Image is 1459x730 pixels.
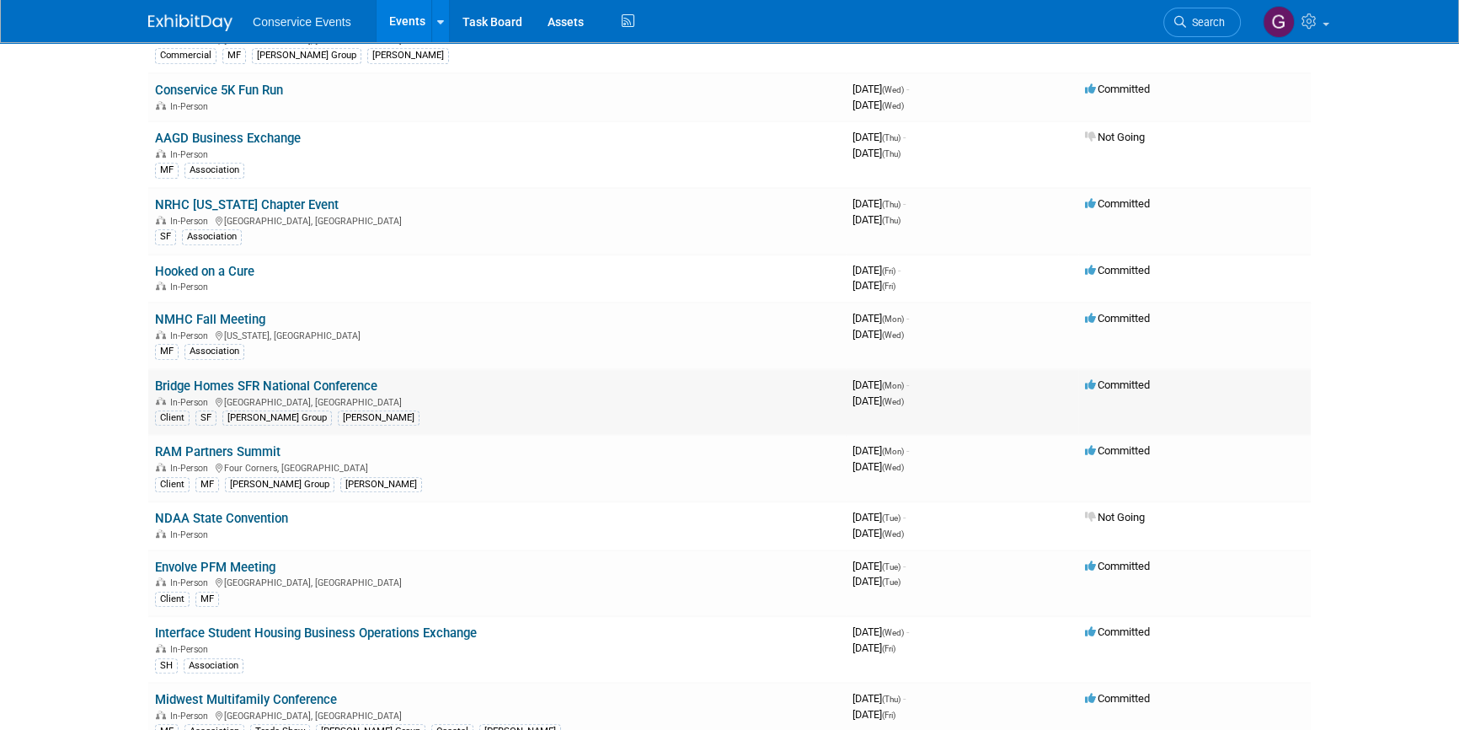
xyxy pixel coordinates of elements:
div: Association [184,163,244,178]
span: Search [1186,16,1225,29]
img: In-Person Event [156,711,166,719]
div: Client [155,411,190,426]
span: (Wed) [882,101,904,110]
span: (Thu) [882,35,901,44]
span: In-Person [170,216,213,227]
span: [DATE] [852,32,901,45]
div: [GEOGRAPHIC_DATA], [GEOGRAPHIC_DATA] [155,575,839,588]
span: Committed [1085,83,1150,95]
div: [PERSON_NAME] [340,477,422,492]
span: [DATE] [852,395,904,407]
img: In-Person Event [156,216,166,224]
span: (Thu) [882,133,901,142]
div: Association [182,229,242,244]
img: Gayle Reese [1263,6,1295,38]
span: Not Going [1085,131,1145,143]
span: Committed [1085,560,1150,572]
span: [DATE] [852,264,901,276]
a: NRHC [US_STATE] Chapter Event [155,197,339,212]
span: In-Person [170,529,213,540]
div: [GEOGRAPHIC_DATA], [GEOGRAPHIC_DATA] [155,213,839,227]
span: [DATE] [852,378,909,391]
a: Conservice 5K Fun Run [155,83,283,98]
div: SF [155,229,176,244]
div: MF [222,48,246,63]
span: - [903,197,906,210]
span: In-Person [170,149,213,160]
span: (Mon) [882,314,904,324]
div: SH [155,658,178,674]
span: Committed [1085,692,1150,705]
a: Bridge Homes SFR National Conference [155,378,377,394]
div: [PERSON_NAME] Group [222,411,332,426]
span: [DATE] [852,527,904,539]
div: Association [184,344,244,359]
span: In-Person [170,101,213,112]
div: Client [155,592,190,607]
span: - [903,692,906,705]
span: [DATE] [852,99,904,111]
span: - [906,312,909,325]
span: [DATE] [852,575,901,588]
span: [DATE] [852,131,906,143]
span: - [903,131,906,143]
span: In-Person [170,282,213,293]
span: Committed [1085,378,1150,391]
span: (Fri) [882,282,895,291]
span: [DATE] [852,511,906,523]
div: MF [195,477,219,492]
span: Conservice Events [253,15,351,29]
span: Committed [1085,264,1150,276]
div: Commercial [155,48,216,63]
span: (Fri) [882,266,895,276]
span: - [903,560,906,572]
span: (Tue) [882,562,901,572]
span: (Fri) [882,711,895,720]
span: In-Person [170,644,213,655]
span: - [906,625,909,638]
a: Midwest Multifamily Conference [155,692,337,707]
span: (Wed) [882,529,904,539]
span: (Wed) [882,463,904,472]
span: [DATE] [852,147,901,159]
div: [PERSON_NAME] Group [252,48,361,63]
span: - [906,83,909,95]
img: In-Person Event [156,149,166,158]
img: In-Person Event [156,282,166,290]
div: MF [195,592,219,607]
span: [DATE] [852,312,909,325]
div: [PERSON_NAME] [338,411,420,426]
span: (Wed) [882,85,904,94]
img: In-Person Event [156,577,166,586]
div: [GEOGRAPHIC_DATA], [GEOGRAPHIC_DATA] [155,708,839,722]
a: NDAA State Convention [155,511,288,526]
a: Hooked on a Cure [155,264,254,279]
div: Four Corners, [GEOGRAPHIC_DATA] [155,460,839,474]
img: In-Person Event [156,101,166,110]
span: - [906,444,909,457]
span: [DATE] [852,641,895,654]
a: Interface Student Housing Business Operations Exchange [155,625,477,641]
div: Client [155,477,190,492]
a: RAM Partners Summit [155,444,281,459]
span: Committed [1085,312,1150,325]
span: In-Person [170,397,213,408]
img: In-Person Event [156,644,166,652]
img: In-Person Event [156,330,166,339]
span: In-Person [170,577,213,588]
span: [DATE] [852,460,904,473]
span: [DATE] [852,692,906,705]
span: (Tue) [882,577,901,587]
span: (Thu) [882,216,901,225]
img: In-Person Event [156,463,166,471]
div: [US_STATE], [GEOGRAPHIC_DATA] [155,328,839,341]
div: [PERSON_NAME] [367,48,449,63]
a: Search [1163,8,1241,37]
img: In-Person Event [156,397,166,405]
span: [DATE] [852,708,895,721]
span: (Thu) [882,149,901,158]
span: In-Person [170,711,213,722]
span: [DATE] [852,279,895,292]
span: [DATE] [852,213,901,226]
span: (Thu) [882,200,901,209]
